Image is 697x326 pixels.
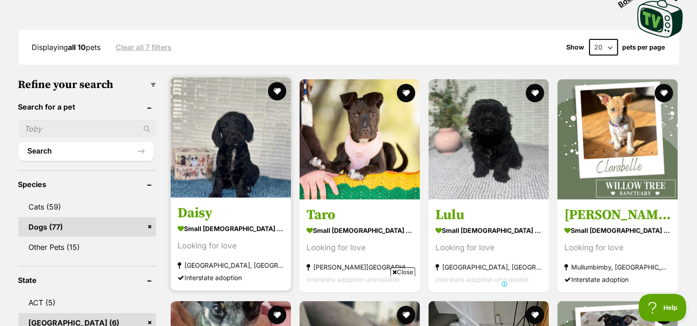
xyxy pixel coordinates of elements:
button: favourite [526,306,544,324]
h3: Daisy [178,204,284,222]
iframe: Advertisement [182,280,516,321]
a: Taro small [DEMOGRAPHIC_DATA] Dog Looking for love [PERSON_NAME][GEOGRAPHIC_DATA], [GEOGRAPHIC_DA... [300,199,420,293]
strong: Mullumbimby, [GEOGRAPHIC_DATA] [564,261,671,273]
h3: Lulu [435,206,542,224]
header: Search for a pet [18,103,156,111]
a: Clear all 7 filters [116,43,172,51]
strong: small [DEMOGRAPHIC_DATA] Dog [435,224,542,237]
h3: Taro [307,206,413,224]
h3: [PERSON_NAME] [564,206,671,224]
strong: [PERSON_NAME][GEOGRAPHIC_DATA], [GEOGRAPHIC_DATA] [307,261,413,273]
h3: Refine your search [18,78,156,91]
strong: all 10 [68,43,86,52]
span: Close [390,267,415,276]
header: Species [18,180,156,188]
strong: small [DEMOGRAPHIC_DATA] Dog [307,224,413,237]
strong: small [DEMOGRAPHIC_DATA] Dog [178,222,284,235]
img: Lulu - Maltese x Shih Tzu x Poodle Dog [429,79,549,199]
a: Daisy small [DEMOGRAPHIC_DATA] Dog Looking for love [GEOGRAPHIC_DATA], [GEOGRAPHIC_DATA] Intersta... [171,198,291,291]
a: Other Pets (15) [18,238,156,257]
img: Daisy - Poodle (Toy) x Dachshund Dog [171,77,291,198]
div: Interstate adoption [564,273,671,286]
div: Interstate adoption [178,271,284,284]
div: Looking for love [178,240,284,252]
button: favourite [655,84,674,102]
input: Toby [18,120,156,138]
a: Dogs (77) [18,217,156,237]
img: Clarabelle - Fox Terrier Dog [558,79,678,199]
div: Looking for love [435,242,542,254]
button: favourite [268,82,286,100]
button: favourite [526,84,544,102]
span: Displaying pets [32,43,101,52]
div: Looking for love [564,242,671,254]
strong: [GEOGRAPHIC_DATA], [GEOGRAPHIC_DATA] [435,261,542,273]
button: favourite [397,84,415,102]
a: ACT (5) [18,293,156,312]
iframe: Help Scout Beacon - Open [639,294,688,321]
strong: [GEOGRAPHIC_DATA], [GEOGRAPHIC_DATA] [178,259,284,271]
a: [PERSON_NAME] small [DEMOGRAPHIC_DATA] Dog Looking for love Mullumbimby, [GEOGRAPHIC_DATA] Inters... [558,199,678,293]
label: pets per page [623,44,665,51]
button: Search [18,142,154,160]
strong: small [DEMOGRAPHIC_DATA] Dog [564,224,671,237]
header: State [18,276,156,284]
img: Taro - Bullmastiff x American Staffy Dog [300,79,420,199]
span: Show [567,44,585,51]
a: Cats (59) [18,197,156,216]
div: Looking for love [307,242,413,254]
a: Lulu small [DEMOGRAPHIC_DATA] Dog Looking for love [GEOGRAPHIC_DATA], [GEOGRAPHIC_DATA] Interstat... [429,199,549,293]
